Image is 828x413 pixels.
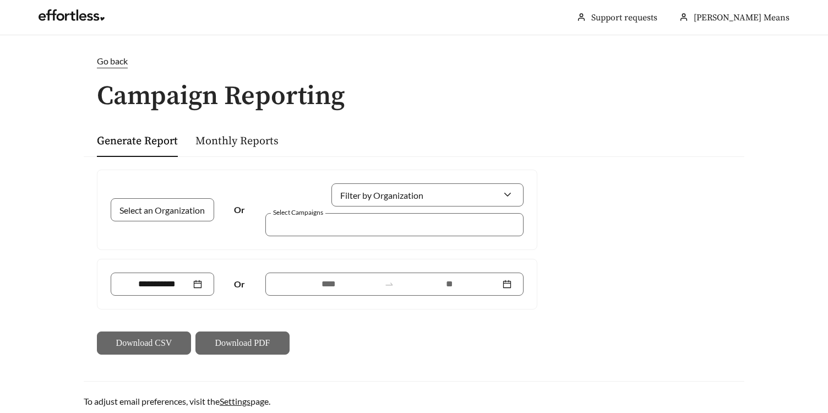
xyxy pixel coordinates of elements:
[84,396,270,406] span: To adjust email preferences, visit the page.
[97,56,128,66] span: Go back
[384,279,394,289] span: swap-right
[84,55,744,68] a: Go back
[591,12,657,23] a: Support requests
[220,396,250,406] a: Settings
[234,204,245,215] strong: Or
[195,134,279,148] a: Monthly Reports
[234,279,245,289] strong: Or
[97,134,178,148] a: Generate Report
[694,12,789,23] span: [PERSON_NAME] Means
[195,332,290,355] button: Download PDF
[84,82,744,111] h1: Campaign Reporting
[384,279,394,289] span: to
[97,332,191,355] button: Download CSV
